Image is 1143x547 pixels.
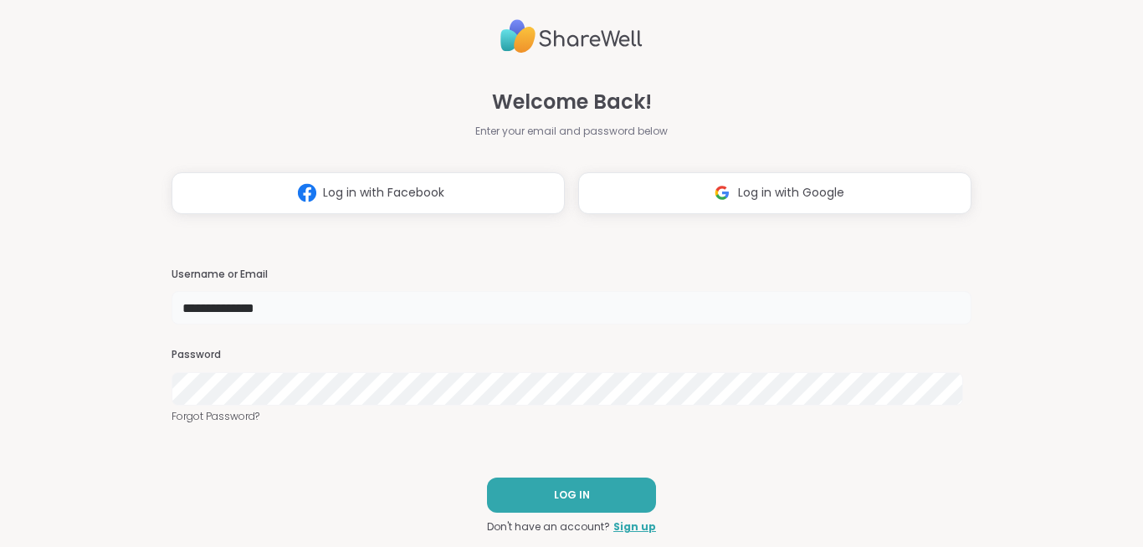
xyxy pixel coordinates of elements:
span: Log in with Facebook [323,184,444,202]
img: ShareWell Logo [500,13,643,60]
button: Log in with Facebook [172,172,565,214]
a: Forgot Password? [172,409,971,424]
span: Log in with Google [738,184,844,202]
h3: Username or Email [172,268,971,282]
a: Sign up [613,519,656,534]
span: Welcome Back! [492,87,652,117]
img: ShareWell Logomark [706,177,738,208]
img: ShareWell Logomark [291,177,323,208]
button: LOG IN [487,478,656,513]
span: Don't have an account? [487,519,610,534]
h3: Password [172,348,971,362]
span: Enter your email and password below [475,124,668,139]
span: LOG IN [554,488,590,503]
button: Log in with Google [578,172,971,214]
